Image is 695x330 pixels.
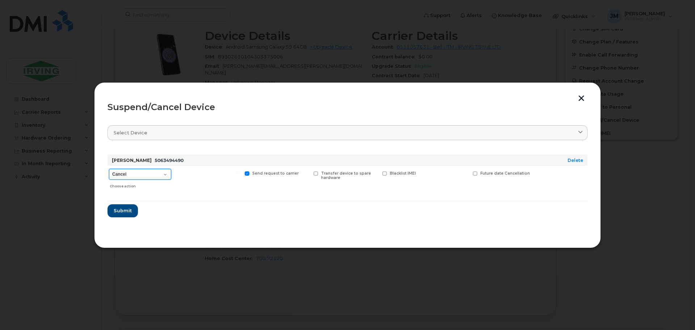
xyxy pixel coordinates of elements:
span: Submit [114,207,132,214]
span: 5063494490 [155,158,184,163]
span: Future date Cancellation [480,171,530,176]
strong: [PERSON_NAME] [112,158,152,163]
div: Choose action [110,180,171,189]
input: Send request to carrier [236,171,240,175]
span: Blacklist IMEI [390,171,416,176]
a: Select device [108,125,587,140]
span: Transfer device to spare hardware [321,171,371,180]
a: Delete [568,158,583,163]
input: Future date Cancellation [464,171,468,175]
div: Suspend/Cancel Device [108,103,587,112]
span: Send request to carrier [252,171,299,176]
span: Select device [114,129,147,136]
button: Submit [108,204,138,217]
input: Transfer device to spare hardware [305,171,308,175]
input: Blacklist IMEI [374,171,377,175]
